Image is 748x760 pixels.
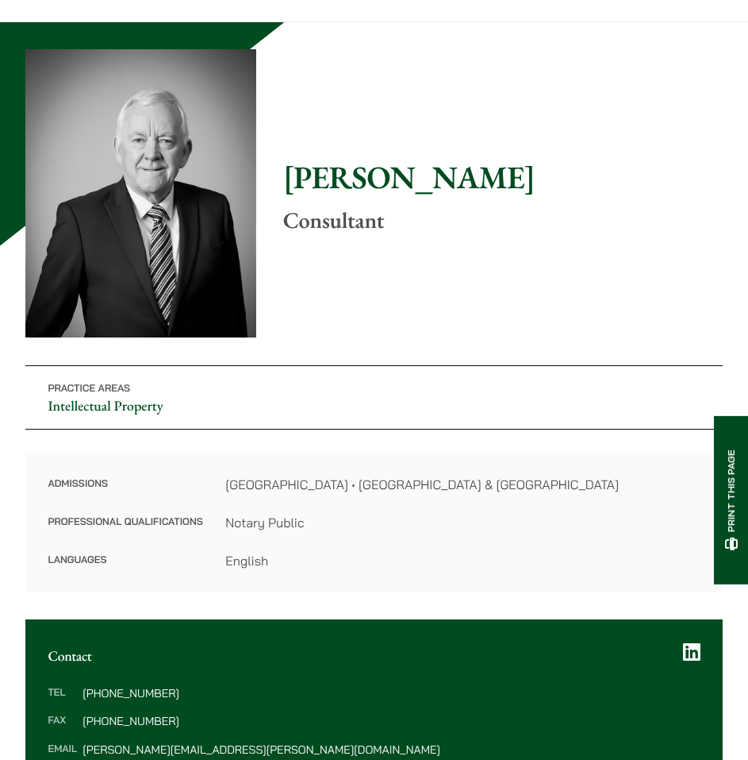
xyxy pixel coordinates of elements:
[225,475,700,494] dd: [GEOGRAPHIC_DATA] • [GEOGRAPHIC_DATA] & [GEOGRAPHIC_DATA]
[283,207,723,234] p: Consultant
[48,551,202,570] dt: Languages
[82,716,700,727] dd: [PHONE_NUMBER]
[48,383,130,395] span: Practice Areas
[283,158,723,196] h1: [PERSON_NAME]
[48,397,163,415] a: Intellectual Property
[48,716,77,744] dt: Fax
[82,744,700,755] dd: [PERSON_NAME][EMAIL_ADDRESS][PERSON_NAME][DOMAIN_NAME]
[225,513,700,532] dd: Notary Public
[683,642,700,662] a: LinkedIn
[48,688,77,716] dt: Tel
[225,551,700,570] dd: English
[48,475,202,513] dt: Admissions
[48,513,202,551] dt: Professional Qualifications
[82,688,700,699] dd: [PHONE_NUMBER]
[48,648,700,665] h2: Contact
[48,744,77,755] dt: Email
